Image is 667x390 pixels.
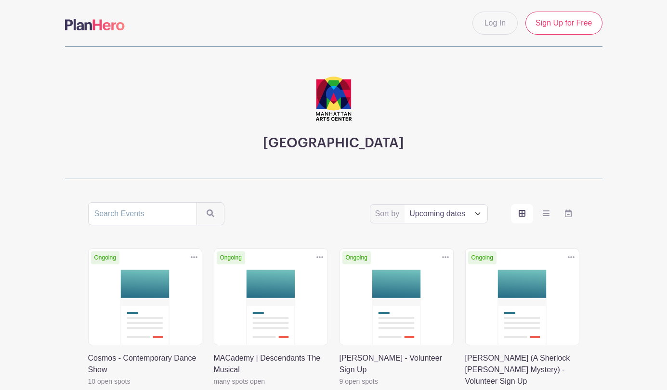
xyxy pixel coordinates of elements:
[375,208,403,220] label: Sort by
[65,19,125,30] img: logo-507f7623f17ff9eddc593b1ce0a138ce2505c220e1c5a4e2b4648c50719b7d32.svg
[88,202,197,225] input: Search Events
[525,12,602,35] a: Sign Up for Free
[511,204,579,223] div: order and view
[305,70,363,128] img: MAC_vertical%20logo_Final_RGB.png
[263,135,404,152] h3: [GEOGRAPHIC_DATA]
[472,12,518,35] a: Log In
